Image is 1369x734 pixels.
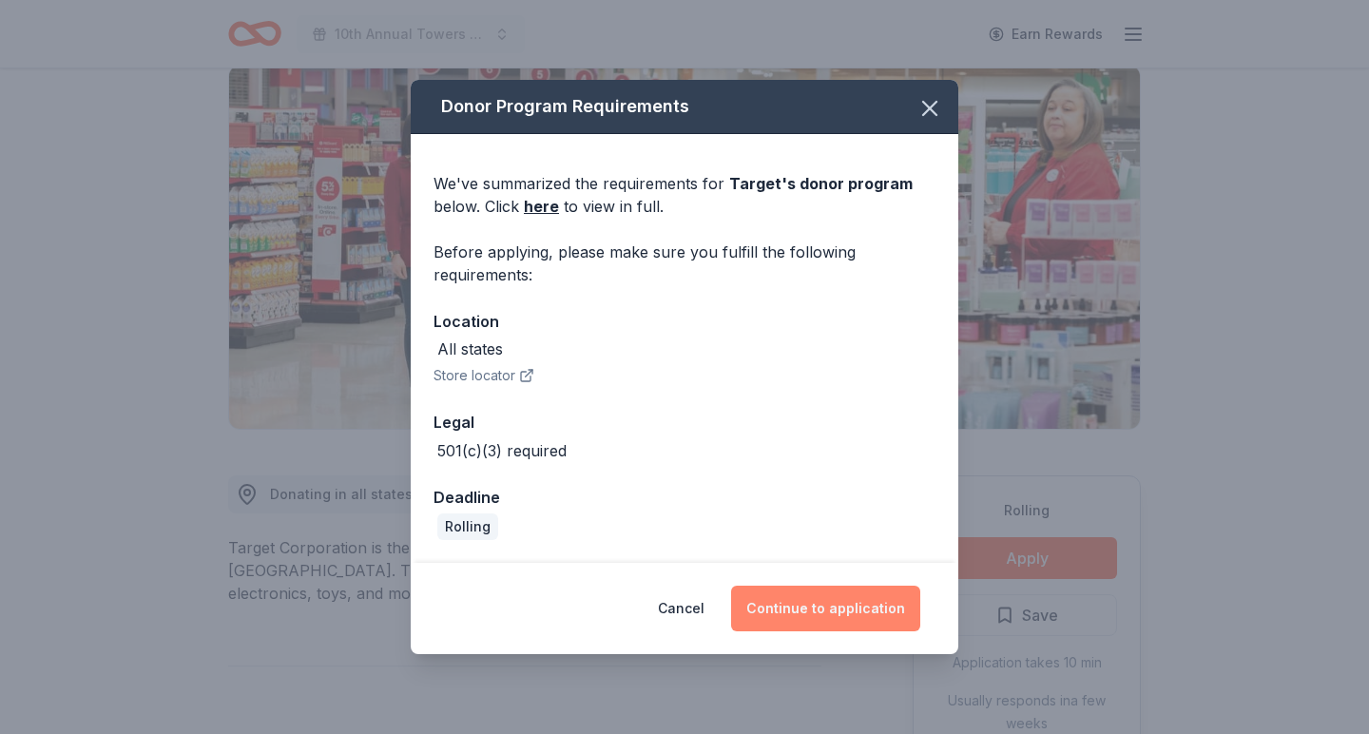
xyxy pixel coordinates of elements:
[411,80,958,134] div: Donor Program Requirements
[731,586,920,631] button: Continue to application
[434,410,935,435] div: Legal
[434,172,935,218] div: We've summarized the requirements for below. Click to view in full.
[658,586,704,631] button: Cancel
[729,174,913,193] span: Target 's donor program
[437,338,503,360] div: All states
[437,513,498,540] div: Rolling
[434,309,935,334] div: Location
[434,364,534,387] button: Store locator
[434,485,935,510] div: Deadline
[437,439,567,462] div: 501(c)(3) required
[524,195,559,218] a: here
[434,241,935,286] div: Before applying, please make sure you fulfill the following requirements:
